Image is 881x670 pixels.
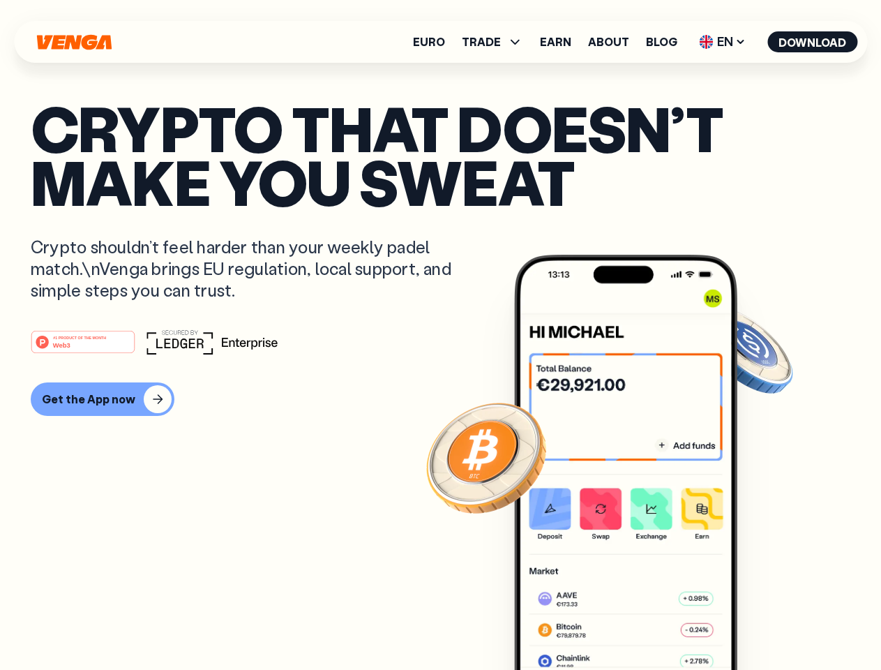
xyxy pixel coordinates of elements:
button: Download [767,31,857,52]
div: Get the App now [42,392,135,406]
a: Blog [646,36,677,47]
tspan: Web3 [53,341,70,348]
span: TRADE [462,36,501,47]
img: Bitcoin [423,394,549,520]
svg: Home [35,34,113,50]
a: About [588,36,629,47]
a: Get the App now [31,382,850,416]
p: Crypto that doesn’t make you sweat [31,101,850,208]
img: USDC coin [695,300,796,401]
tspan: #1 PRODUCT OF THE MONTH [53,335,106,339]
a: #1 PRODUCT OF THE MONTHWeb3 [31,338,135,357]
span: EN [694,31,751,53]
p: Crypto shouldn’t feel harder than your weekly padel match.\nVenga brings EU regulation, local sup... [31,236,472,301]
a: Euro [413,36,445,47]
button: Get the App now [31,382,174,416]
a: Earn [540,36,571,47]
img: flag-uk [699,35,713,49]
span: TRADE [462,33,523,50]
